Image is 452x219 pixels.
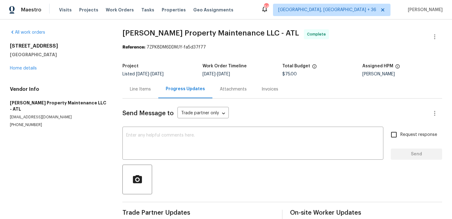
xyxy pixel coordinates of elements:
span: Visits [59,7,72,13]
span: Complete [307,31,328,37]
b: Reference: [122,45,145,49]
span: [PERSON_NAME] Property Maintenance LLC - ATL [122,29,299,37]
span: [PERSON_NAME] [405,7,443,13]
div: 7ZPK8DM6DDMJY-fa5d37f77 [122,44,442,50]
div: [PERSON_NAME] [362,72,442,76]
span: [DATE] [136,72,149,76]
a: All work orders [10,30,45,35]
span: Request response [400,132,437,138]
h5: Project [122,64,139,68]
h5: Assigned HPM [362,64,393,68]
span: Tasks [141,8,154,12]
span: Geo Assignments [193,7,233,13]
span: Send Message to [122,110,174,116]
h5: Work Order Timeline [203,64,247,68]
div: 644 [264,4,268,10]
div: Trade partner only [177,108,229,119]
span: On-site Worker Updates [290,210,442,216]
span: Work Orders [106,7,134,13]
span: [DATE] [151,72,164,76]
h5: [GEOGRAPHIC_DATA] [10,52,108,58]
h5: [PERSON_NAME] Property Maintenance LLC - ATL [10,100,108,112]
h2: [STREET_ADDRESS] [10,43,108,49]
div: Progress Updates [166,86,205,92]
p: [EMAIL_ADDRESS][DOMAIN_NAME] [10,115,108,120]
h4: Vendor Info [10,86,108,92]
span: Trade Partner Updates [122,210,275,216]
span: The total cost of line items that have been proposed by Opendoor. This sum includes line items th... [312,64,317,72]
span: - [203,72,230,76]
span: [DATE] [203,72,215,76]
div: Invoices [262,86,278,92]
span: Projects [79,7,98,13]
h5: Total Budget [282,64,310,68]
a: Home details [10,66,37,70]
span: [DATE] [217,72,230,76]
div: Line Items [130,86,151,92]
span: Maestro [21,7,41,13]
span: - [136,72,164,76]
div: Attachments [220,86,247,92]
span: [GEOGRAPHIC_DATA], [GEOGRAPHIC_DATA] + 36 [278,7,376,13]
p: [PHONE_NUMBER] [10,122,108,128]
span: $75.00 [282,72,297,76]
span: The hpm assigned to this work order. [395,64,400,72]
span: Listed [122,72,164,76]
span: Properties [162,7,186,13]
